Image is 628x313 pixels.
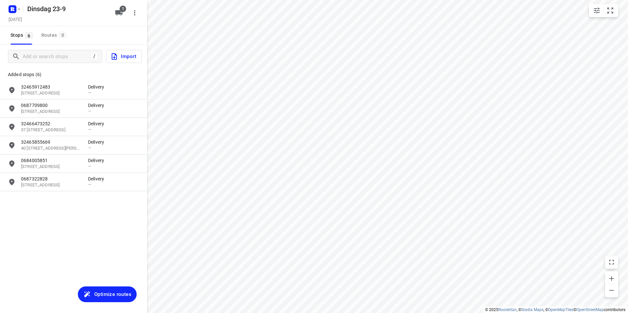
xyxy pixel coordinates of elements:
p: 32466473252 [21,120,81,127]
p: 0684005851 [21,157,81,164]
div: small contained button group [589,4,618,17]
button: Map settings [590,4,603,17]
a: Stadia Maps [521,307,544,312]
h5: Project date [6,15,25,23]
p: 19 Talmastraat, 5344 GC, Oss, NL [21,109,81,115]
p: 0687322828 [21,176,81,182]
p: Delivery [88,102,108,109]
p: Delivery [88,120,108,127]
li: © 2025 , © , © © contributors [485,307,625,312]
span: — [88,90,91,95]
p: 209 Rue Elva, 4400, Flémalle, BE [21,90,81,96]
div: / [91,53,98,60]
input: Add or search stops [23,52,91,62]
p: 32465912483 [21,84,81,90]
span: — [88,164,91,169]
span: Optimize routes [94,290,131,299]
a: Routetitan [498,307,517,312]
span: 6 [25,32,33,39]
p: Delivery [88,157,108,164]
p: Delivery [88,139,108,145]
p: 0687709800 [21,102,81,109]
span: — [88,145,91,150]
button: Optimize routes [78,286,137,302]
p: Delivery [88,84,108,90]
h5: Dinsdag 23-9 [25,4,110,14]
p: 32465855669 [21,139,81,145]
a: OpenStreetMap [576,307,604,312]
button: 1 [112,6,125,19]
div: Routes [41,31,69,39]
p: 37 Koning Albertlaan, 3620, Lanaken, BE [21,127,81,133]
span: — [88,109,91,114]
a: OpenMapTiles [548,307,573,312]
span: Import [110,52,136,61]
span: 1 [120,6,126,12]
p: 40 [STREET_ADDRESS][PERSON_NAME] [21,145,81,152]
span: 0 [59,31,67,38]
p: 2c Pepinusbrug, 6102 RJ, Echt, NL [21,182,81,188]
p: Delivery [88,176,108,182]
button: More [128,6,141,19]
a: Import [102,50,142,63]
span: Stops [11,31,35,39]
button: Import [106,50,142,63]
button: Fit zoom [604,4,617,17]
span: — [88,127,91,132]
span: — [88,182,91,187]
p: Added stops (6) [8,71,139,78]
p: 9 Turfweg, 5504 RL, Veldhoven, NL [21,164,81,170]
